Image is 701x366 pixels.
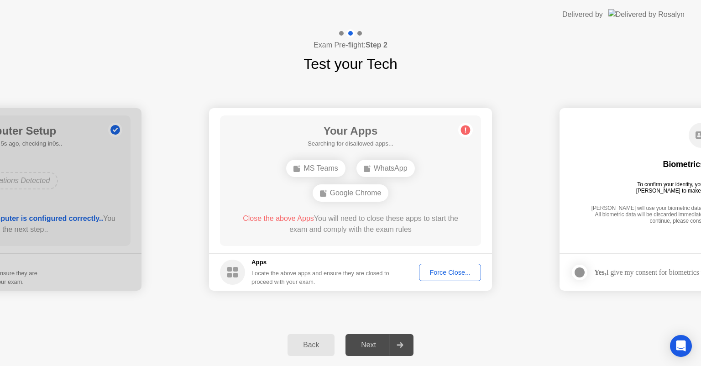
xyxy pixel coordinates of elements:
[308,139,393,148] h5: Searching for disallowed apps...
[356,160,415,177] div: WhatsApp
[366,41,387,49] b: Step 2
[594,268,606,276] strong: Yes,
[288,334,335,356] button: Back
[303,53,398,75] h1: Test your Tech
[670,335,692,357] div: Open Intercom Messenger
[233,213,468,235] div: You will need to close these apps to start the exam and comply with the exam rules
[422,269,478,276] div: Force Close...
[314,40,387,51] h4: Exam Pre-flight:
[608,9,685,20] img: Delivered by Rosalyn
[243,214,314,222] span: Close the above Apps
[251,258,390,267] h5: Apps
[345,334,413,356] button: Next
[419,264,481,281] button: Force Close...
[290,341,332,349] div: Back
[251,269,390,286] div: Locate the above apps and ensure they are closed to proceed with your exam.
[308,123,393,139] h1: Your Apps
[348,341,389,349] div: Next
[562,9,603,20] div: Delivered by
[286,160,345,177] div: MS Teams
[313,184,389,202] div: Google Chrome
